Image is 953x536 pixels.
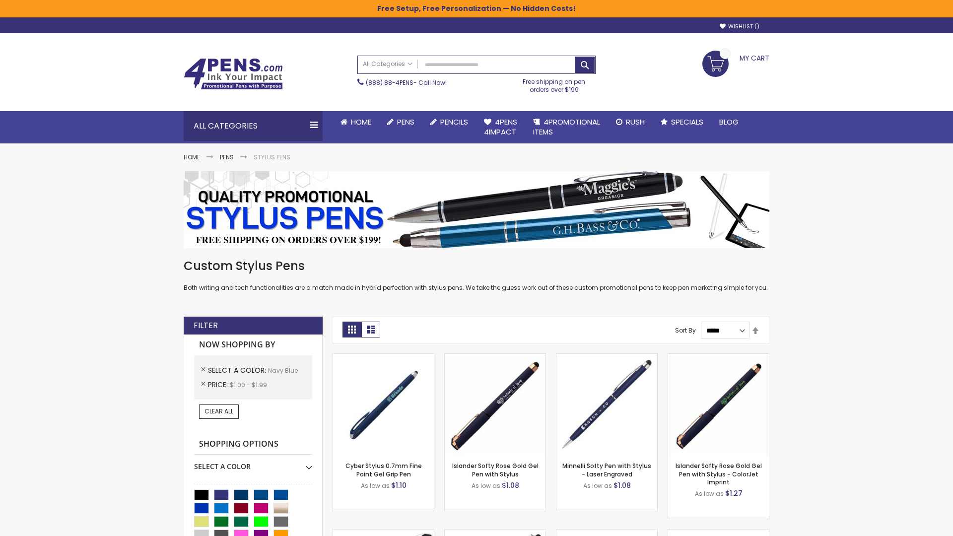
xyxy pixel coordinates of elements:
span: Blog [719,117,739,127]
strong: Now Shopping by [194,335,312,355]
span: Select A Color [208,365,268,375]
strong: Grid [342,322,361,337]
h1: Custom Stylus Pens [184,258,769,274]
a: Islander Softy Rose Gold Gel Pen with Stylus - ColorJet Imprint-Navy Blue [668,353,769,362]
span: $1.10 [391,480,407,490]
a: Home [333,111,379,133]
span: Pens [397,117,414,127]
span: $1.00 - $1.99 [230,381,267,389]
div: Free shipping on pen orders over $199 [513,74,596,94]
span: Navy Blue [268,366,298,375]
img: Islander Softy Rose Gold Gel Pen with Stylus-Navy Blue [445,354,545,455]
span: Rush [626,117,645,127]
div: All Categories [184,111,323,141]
a: Cyber Stylus 0.7mm Fine Point Gel Grip Pen [345,462,422,478]
span: Home [351,117,371,127]
span: - Call Now! [366,78,447,87]
span: $1.27 [725,488,743,498]
a: 4Pens4impact [476,111,525,143]
span: As low as [583,481,612,490]
strong: Filter [194,320,218,331]
img: Minnelli Softy Pen with Stylus - Laser Engraved-Navy Blue [556,354,657,455]
img: Cyber Stylus 0.7mm Fine Point Gel Grip Pen-Navy Blue [333,354,434,455]
a: Islander Softy Rose Gold Gel Pen with Stylus - ColorJet Imprint [676,462,762,486]
a: Cyber Stylus 0.7mm Fine Point Gel Grip Pen-Navy Blue [333,353,434,362]
a: Rush [608,111,653,133]
span: Clear All [204,407,233,415]
a: Islander Softy Rose Gold Gel Pen with Stylus-Navy Blue [445,353,545,362]
a: Minnelli Softy Pen with Stylus - Laser Engraved [562,462,651,478]
span: As low as [472,481,500,490]
a: (888) 88-4PENS [366,78,413,87]
a: Blog [711,111,747,133]
span: All Categories [363,60,412,68]
span: Pencils [440,117,468,127]
img: Islander Softy Rose Gold Gel Pen with Stylus - ColorJet Imprint-Navy Blue [668,354,769,455]
a: Minnelli Softy Pen with Stylus - Laser Engraved-Navy Blue [556,353,657,362]
span: 4PROMOTIONAL ITEMS [533,117,600,137]
a: All Categories [358,56,417,72]
strong: Shopping Options [194,434,312,455]
a: Home [184,153,200,161]
img: 4Pens Custom Pens and Promotional Products [184,58,283,90]
label: Sort By [675,326,696,335]
a: Pens [220,153,234,161]
a: Specials [653,111,711,133]
a: Clear All [199,404,239,418]
span: Specials [671,117,703,127]
a: 4PROMOTIONALITEMS [525,111,608,143]
span: Price [208,380,230,390]
span: $1.08 [613,480,631,490]
span: As low as [695,489,724,498]
a: Pens [379,111,422,133]
div: Both writing and tech functionalities are a match made in hybrid perfection with stylus pens. We ... [184,258,769,292]
span: $1.08 [502,480,519,490]
div: Select A Color [194,455,312,471]
span: As low as [361,481,390,490]
strong: Stylus Pens [254,153,290,161]
span: 4Pens 4impact [484,117,517,137]
a: Islander Softy Rose Gold Gel Pen with Stylus [452,462,539,478]
a: Pencils [422,111,476,133]
a: Wishlist [720,23,759,30]
img: Stylus Pens [184,171,769,248]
